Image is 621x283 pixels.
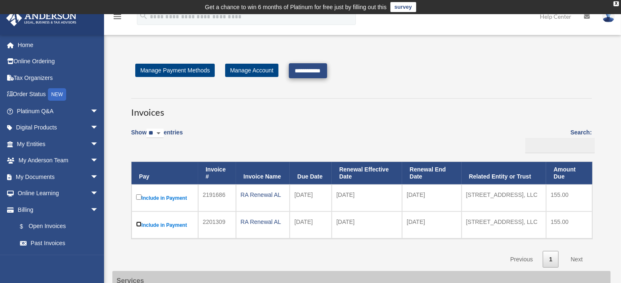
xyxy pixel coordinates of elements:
[546,162,592,184] th: Amount Due: activate to sort column ascending
[90,103,107,120] span: arrow_drop_down
[6,103,111,119] a: Platinum Q&Aarrow_drop_down
[525,138,595,154] input: Search:
[131,127,183,146] label: Show entries
[241,216,285,228] div: RA Renewal AL
[390,2,416,12] a: survey
[139,11,148,20] i: search
[462,162,546,184] th: Related Entity or Trust: activate to sort column ascending
[462,211,546,238] td: [STREET_ADDRESS], LLC
[6,152,111,169] a: My Anderson Teamarrow_drop_down
[546,211,592,238] td: 155.00
[6,136,111,152] a: My Entitiesarrow_drop_down
[136,194,142,200] input: Include in Payment
[290,184,332,211] td: [DATE]
[6,53,111,70] a: Online Ordering
[6,86,111,103] a: Order StatusNEW
[6,169,111,185] a: My Documentsarrow_drop_down
[332,211,402,238] td: [DATE]
[402,162,461,184] th: Renewal End Date: activate to sort column ascending
[135,64,215,77] a: Manage Payment Methods
[290,211,332,238] td: [DATE]
[332,184,402,211] td: [DATE]
[90,201,107,218] span: arrow_drop_down
[90,185,107,202] span: arrow_drop_down
[6,70,111,86] a: Tax Organizers
[6,37,111,53] a: Home
[12,251,107,268] a: Manage Payments
[205,2,387,12] div: Get a chance to win 6 months of Platinum for free just by filling out this
[48,88,66,101] div: NEW
[402,184,461,211] td: [DATE]
[402,211,461,238] td: [DATE]
[147,129,164,138] select: Showentries
[198,162,236,184] th: Invoice #: activate to sort column ascending
[136,220,194,230] label: Include in Payment
[290,162,332,184] th: Due Date: activate to sort column ascending
[112,15,122,22] a: menu
[12,235,107,251] a: Past Invoices
[504,251,539,268] a: Previous
[90,136,107,153] span: arrow_drop_down
[132,162,198,184] th: Pay: activate to sort column descending
[131,98,592,119] h3: Invoices
[198,184,236,211] td: 2191686
[136,193,194,203] label: Include in Payment
[522,127,592,153] label: Search:
[462,184,546,211] td: [STREET_ADDRESS], LLC
[225,64,278,77] a: Manage Account
[6,201,107,218] a: Billingarrow_drop_down
[90,169,107,186] span: arrow_drop_down
[4,10,79,26] img: Anderson Advisors Platinum Portal
[12,218,103,235] a: $Open Invoices
[236,162,290,184] th: Invoice Name: activate to sort column ascending
[25,221,29,232] span: $
[546,184,592,211] td: 155.00
[198,211,236,238] td: 2201309
[90,119,107,137] span: arrow_drop_down
[6,119,111,136] a: Digital Productsarrow_drop_down
[332,162,402,184] th: Renewal Effective Date: activate to sort column ascending
[602,10,615,22] img: User Pic
[614,1,619,6] div: close
[112,12,122,22] i: menu
[6,185,111,202] a: Online Learningarrow_drop_down
[90,152,107,169] span: arrow_drop_down
[136,221,142,227] input: Include in Payment
[241,189,285,201] div: RA Renewal AL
